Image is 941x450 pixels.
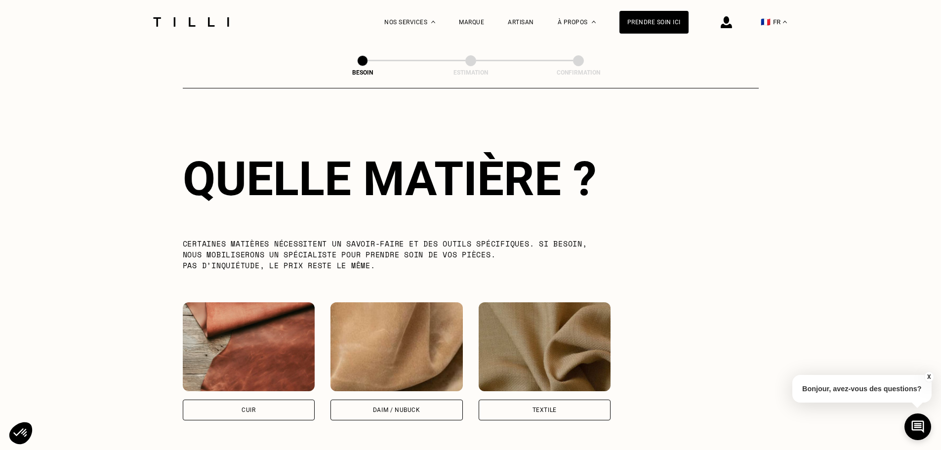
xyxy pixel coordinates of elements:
a: Prendre soin ici [619,11,689,34]
div: Cuir [242,407,255,413]
p: Certaines matières nécessitent un savoir-faire et des outils spécifiques. Si besoin, nous mobilis... [183,238,608,271]
img: Tilli retouche vos vêtements en Textile [479,302,611,391]
div: Besoin [313,69,412,76]
img: Menu déroulant [431,21,435,23]
div: Textile [532,407,557,413]
img: Tilli retouche vos vêtements en Cuir [183,302,315,391]
div: Daim / Nubuck [373,407,420,413]
img: Logo du service de couturière Tilli [150,17,233,27]
span: 🇫🇷 [761,17,771,27]
a: Marque [459,19,484,26]
div: Confirmation [529,69,628,76]
p: Bonjour, avez-vous des questions? [792,375,932,403]
img: menu déroulant [783,21,787,23]
img: Tilli retouche vos vêtements en Daim / Nubuck [330,302,463,391]
div: Quelle matière ? [183,151,759,206]
div: Estimation [421,69,520,76]
a: Artisan [508,19,534,26]
img: icône connexion [721,16,732,28]
button: X [924,371,934,382]
img: Menu déroulant à propos [592,21,596,23]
